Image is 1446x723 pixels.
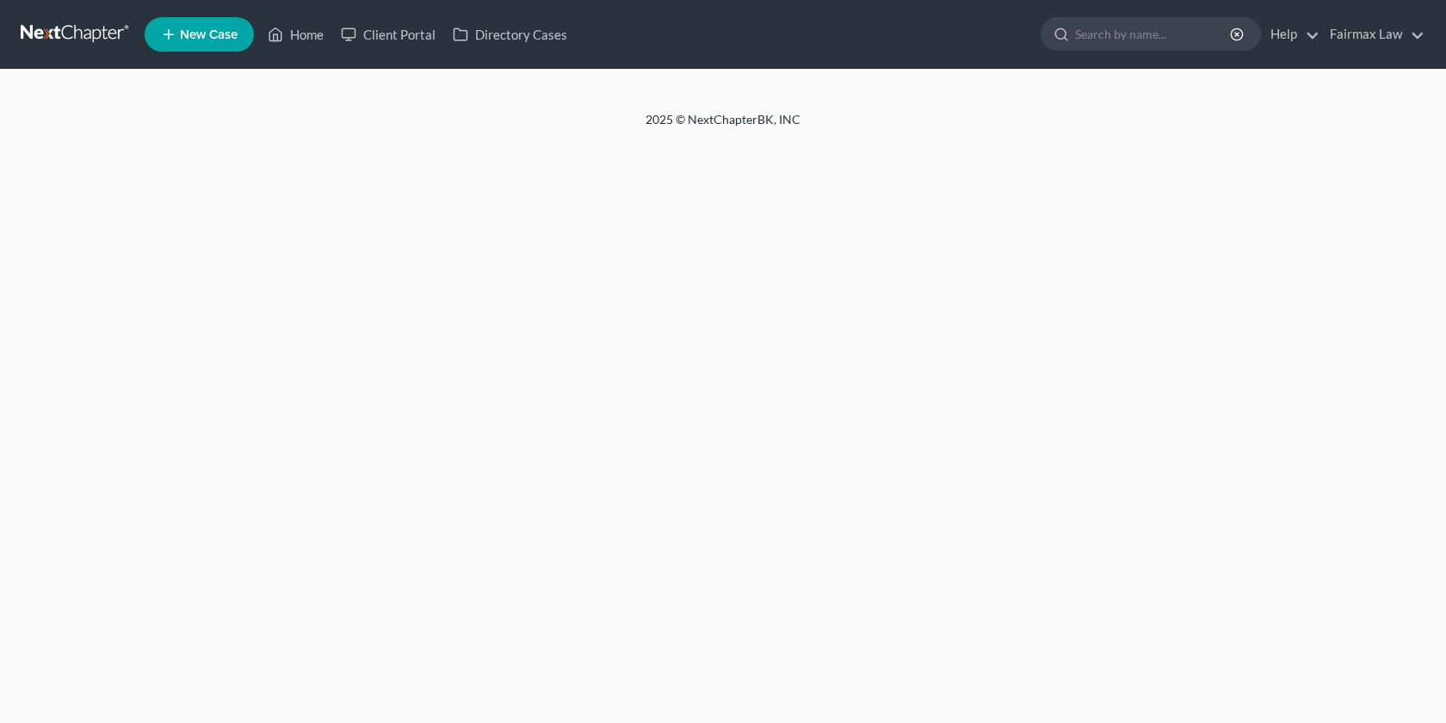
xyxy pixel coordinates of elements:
div: 2025 © NextChapterBK, INC [232,111,1214,142]
a: Home [259,19,332,50]
input: Search by name... [1075,18,1233,50]
a: Client Portal [332,19,444,50]
a: Directory Cases [444,19,576,50]
a: Help [1262,19,1319,50]
a: Fairmax Law [1321,19,1424,50]
span: New Case [180,28,238,41]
